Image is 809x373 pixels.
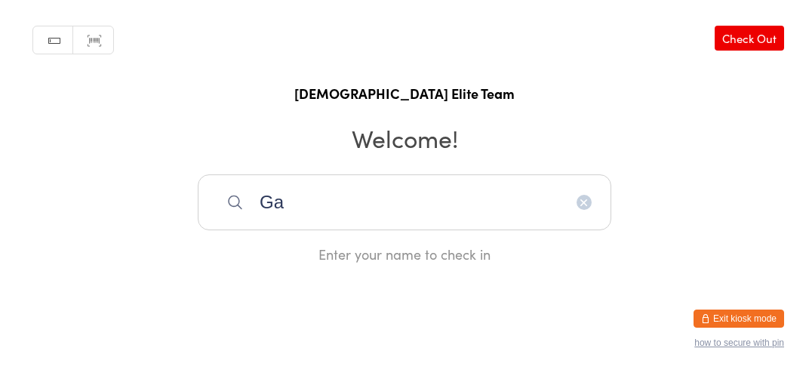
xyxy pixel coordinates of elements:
[15,121,794,155] h2: Welcome!
[715,26,784,51] a: Check Out
[198,245,611,264] div: Enter your name to check in
[198,174,611,230] input: Search
[15,84,794,103] h1: [DEMOGRAPHIC_DATA] Elite Team
[694,338,784,348] button: how to secure with pin
[694,310,784,328] button: Exit kiosk mode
